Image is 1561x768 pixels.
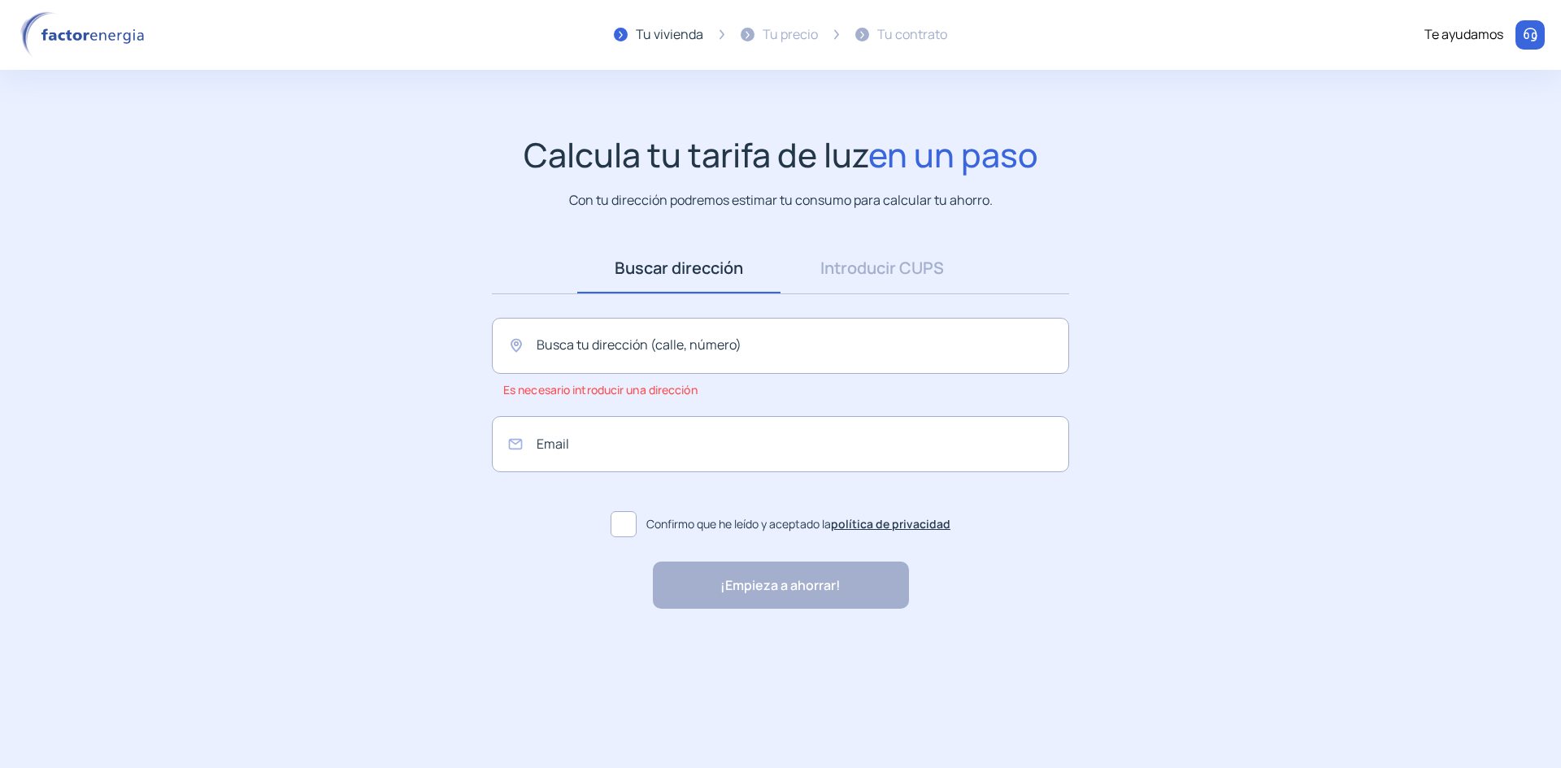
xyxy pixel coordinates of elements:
[16,11,154,59] img: logo factor
[569,190,993,210] p: Con tu dirección podremos estimar tu consumo para calcular tu ahorro.
[763,24,818,46] div: Tu precio
[831,516,950,532] a: política de privacidad
[1424,24,1503,46] div: Te ayudamos
[577,243,780,293] a: Buscar dirección
[877,24,947,46] div: Tu contrato
[868,132,1038,177] span: en un paso
[780,243,984,293] a: Introducir CUPS
[1522,27,1538,43] img: llamar
[646,515,950,533] span: Confirmo que he leído y aceptado la
[503,374,698,406] span: Es necesario introducir una dirección
[636,24,703,46] div: Tu vivienda
[524,135,1038,175] h1: Calcula tu tarifa de luz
